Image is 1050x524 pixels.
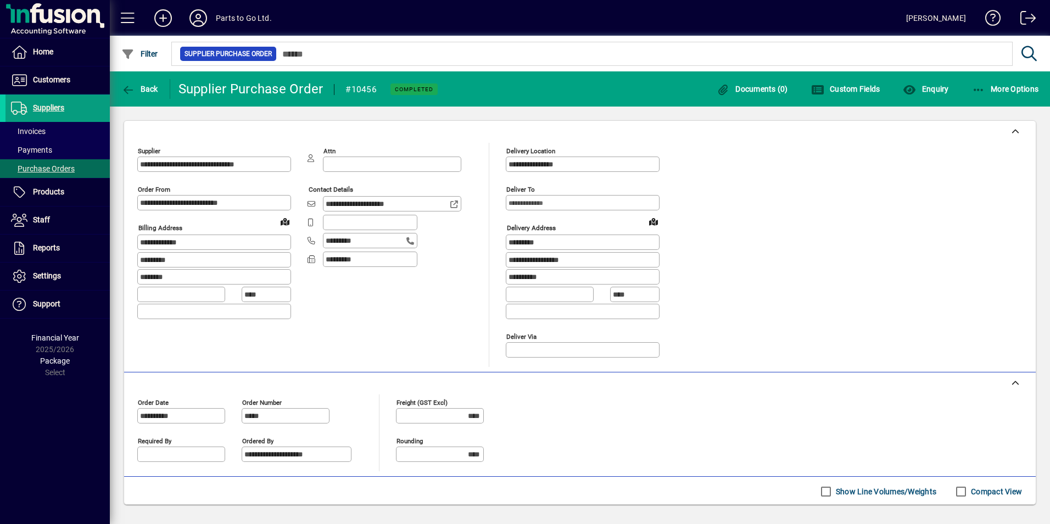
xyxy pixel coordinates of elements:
[972,85,1039,93] span: More Options
[969,486,1022,497] label: Compact View
[323,147,336,155] mat-label: Attn
[121,85,158,93] span: Back
[138,186,170,193] mat-label: Order from
[396,437,423,444] mat-label: Rounding
[969,79,1042,99] button: More Options
[138,147,160,155] mat-label: Supplier
[5,122,110,141] a: Invoices
[5,207,110,234] a: Staff
[31,333,79,342] span: Financial Year
[40,356,70,365] span: Package
[146,8,181,28] button: Add
[714,79,791,99] button: Documents (0)
[396,398,448,406] mat-label: Freight (GST excl)
[808,79,883,99] button: Custom Fields
[242,398,282,406] mat-label: Order number
[216,9,272,27] div: Parts to Go Ltd.
[119,79,161,99] button: Back
[834,486,936,497] label: Show Line Volumes/Weights
[5,179,110,206] a: Products
[977,2,1001,38] a: Knowledge Base
[717,85,788,93] span: Documents (0)
[11,146,52,154] span: Payments
[138,398,169,406] mat-label: Order date
[506,147,555,155] mat-label: Delivery Location
[506,186,535,193] mat-label: Deliver To
[33,299,60,308] span: Support
[181,8,216,28] button: Profile
[345,81,377,98] div: #10456
[185,48,272,59] span: Supplier Purchase Order
[242,437,273,444] mat-label: Ordered by
[906,9,966,27] div: [PERSON_NAME]
[5,235,110,262] a: Reports
[33,75,70,84] span: Customers
[11,164,75,173] span: Purchase Orders
[5,291,110,318] a: Support
[5,66,110,94] a: Customers
[33,243,60,252] span: Reports
[645,213,662,230] a: View on map
[121,49,158,58] span: Filter
[811,85,880,93] span: Custom Fields
[395,86,433,93] span: Completed
[903,85,948,93] span: Enquiry
[5,141,110,159] a: Payments
[1012,2,1036,38] a: Logout
[506,332,537,340] mat-label: Deliver via
[119,44,161,64] button: Filter
[110,79,170,99] app-page-header-button: Back
[5,263,110,290] a: Settings
[900,79,951,99] button: Enquiry
[33,215,50,224] span: Staff
[33,271,61,280] span: Settings
[178,80,323,98] div: Supplier Purchase Order
[33,103,64,112] span: Suppliers
[276,213,294,230] a: View on map
[138,437,171,444] mat-label: Required by
[33,47,53,56] span: Home
[5,38,110,66] a: Home
[5,159,110,178] a: Purchase Orders
[11,127,46,136] span: Invoices
[33,187,64,196] span: Products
